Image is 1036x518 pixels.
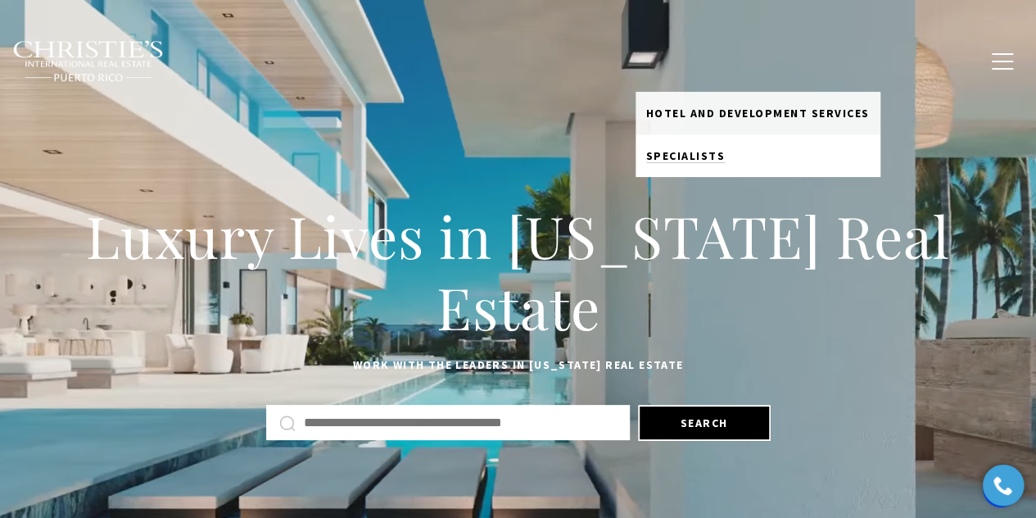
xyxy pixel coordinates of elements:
a: Specialists [636,134,880,177]
img: Christie's International Real Estate black text logo [12,40,165,83]
button: button [981,38,1024,85]
span: Hotel and Development Services [646,106,870,120]
span: Specialists [646,148,726,163]
p: Work with the leaders in [US_STATE] Real Estate [41,356,995,375]
h1: Luxury Lives in [US_STATE] Real Estate [41,200,995,343]
button: Search [638,405,771,441]
a: Hotel and Development Services [636,92,880,134]
input: Search by Address, City, or Neighborhood [304,412,617,434]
